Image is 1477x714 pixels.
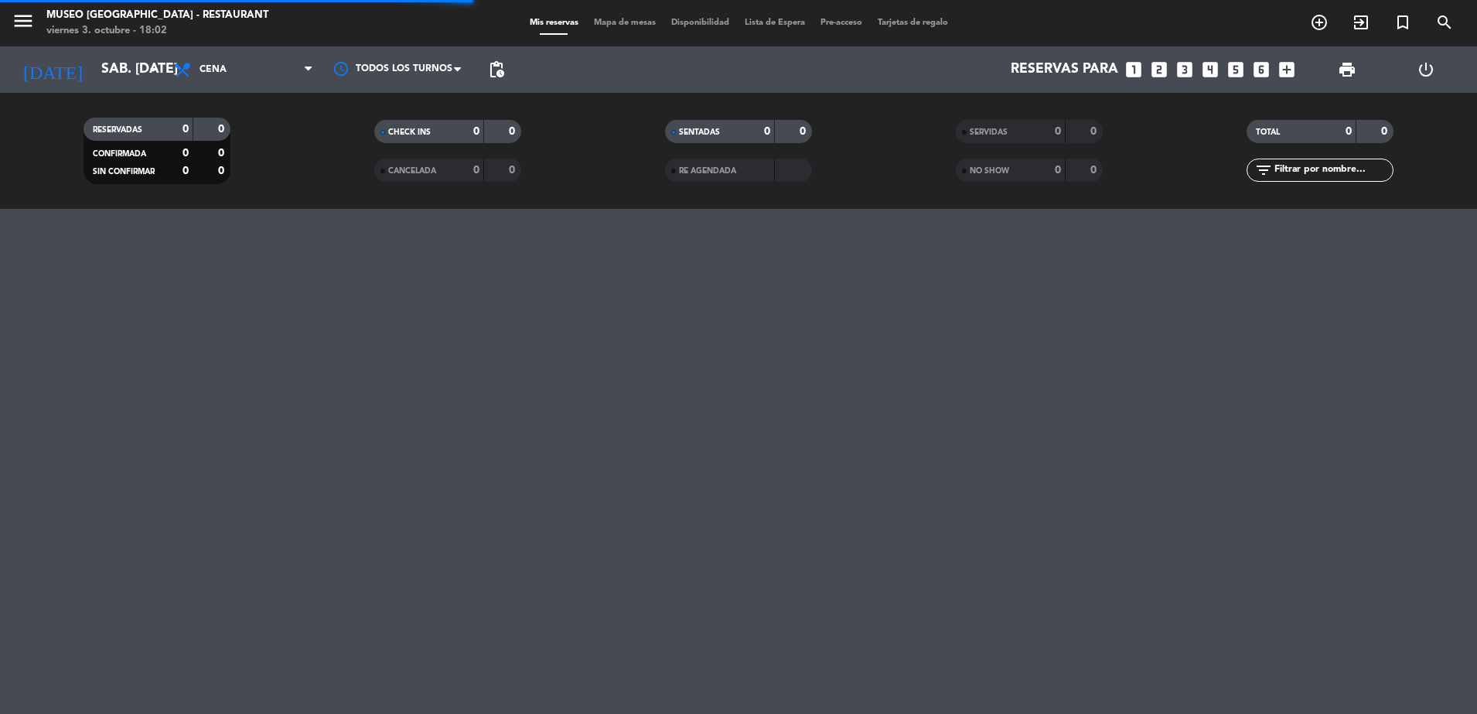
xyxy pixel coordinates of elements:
div: LOG OUT [1387,46,1465,93]
i: menu [12,9,35,32]
i: search [1435,13,1454,32]
i: exit_to_app [1352,13,1370,32]
strong: 0 [509,126,518,137]
span: Pre-acceso [813,19,870,27]
span: print [1338,60,1356,79]
div: viernes 3. octubre - 18:02 [46,23,268,39]
strong: 0 [218,166,227,176]
i: add_box [1277,60,1297,80]
strong: 0 [509,165,518,176]
strong: 0 [800,126,809,137]
strong: 0 [218,124,227,135]
strong: 0 [218,148,227,159]
i: arrow_drop_down [144,60,162,79]
span: pending_actions [487,60,506,79]
i: looks_two [1149,60,1169,80]
span: Mis reservas [522,19,586,27]
strong: 0 [1090,165,1100,176]
i: looks_6 [1251,60,1271,80]
strong: 0 [473,126,479,137]
span: Tarjetas de regalo [870,19,956,27]
i: turned_in_not [1393,13,1412,32]
button: menu [12,9,35,38]
span: Disponibilidad [663,19,737,27]
strong: 0 [1090,126,1100,137]
span: Lista de Espera [737,19,813,27]
i: add_circle_outline [1310,13,1329,32]
i: looks_5 [1226,60,1246,80]
strong: 0 [1055,165,1061,176]
span: CHECK INS [388,128,431,136]
i: looks_4 [1200,60,1220,80]
i: [DATE] [12,53,94,87]
strong: 0 [182,124,189,135]
strong: 0 [1346,126,1352,137]
strong: 0 [1055,126,1061,137]
input: Filtrar por nombre... [1273,162,1393,179]
span: Cena [200,64,227,75]
span: SIN CONFIRMAR [93,168,155,176]
strong: 0 [473,165,479,176]
span: RESERVADAS [93,126,142,134]
span: RE AGENDADA [679,167,736,175]
span: SERVIDAS [970,128,1008,136]
i: filter_list [1254,161,1273,179]
strong: 0 [182,166,189,176]
span: NO SHOW [970,167,1009,175]
strong: 0 [1381,126,1390,137]
i: looks_3 [1175,60,1195,80]
span: Reservas para [1011,62,1118,77]
div: Museo [GEOGRAPHIC_DATA] - Restaurant [46,8,268,23]
strong: 0 [764,126,770,137]
strong: 0 [182,148,189,159]
span: TOTAL [1256,128,1280,136]
span: Mapa de mesas [586,19,663,27]
i: power_settings_new [1417,60,1435,79]
span: SENTADAS [679,128,720,136]
span: CONFIRMADA [93,150,146,158]
span: CANCELADA [388,167,436,175]
i: looks_one [1124,60,1144,80]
